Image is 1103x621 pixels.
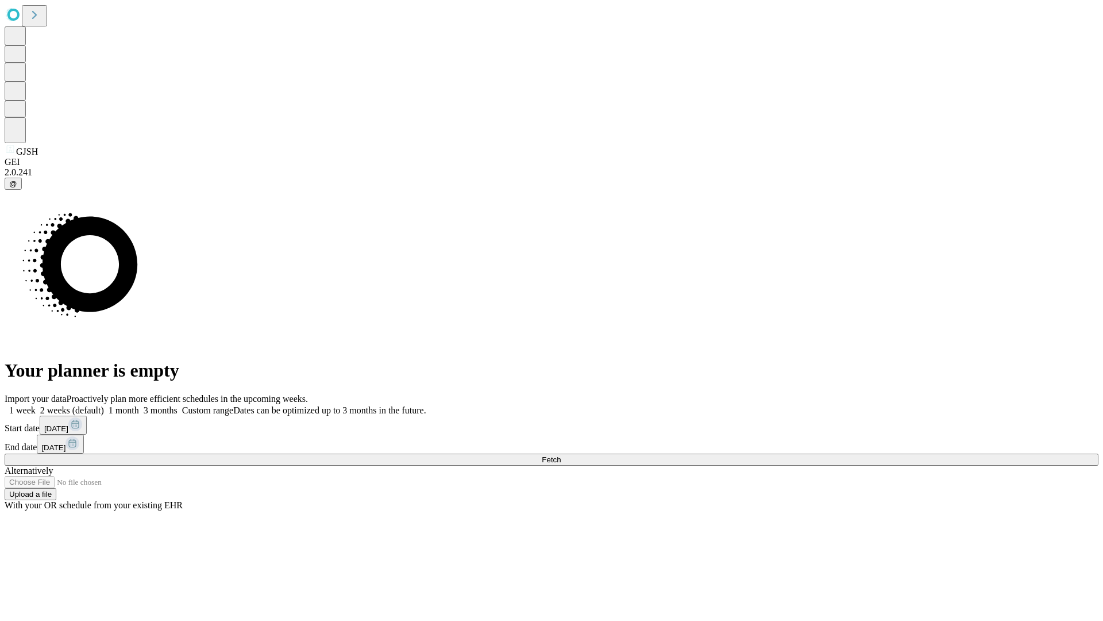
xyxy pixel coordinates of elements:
button: [DATE] [37,435,84,454]
span: @ [9,179,17,188]
span: Proactively plan more efficient schedules in the upcoming weeks. [67,394,308,404]
div: End date [5,435,1098,454]
span: 2 weeks (default) [40,405,104,415]
span: 1 week [9,405,36,415]
button: Fetch [5,454,1098,466]
span: [DATE] [41,443,65,452]
span: GJSH [16,147,38,156]
button: Upload a file [5,488,56,500]
h1: Your planner is empty [5,360,1098,381]
div: 2.0.241 [5,167,1098,178]
span: Custom range [182,405,233,415]
div: Start date [5,416,1098,435]
button: @ [5,178,22,190]
span: Alternatively [5,466,53,476]
span: 1 month [109,405,139,415]
button: [DATE] [40,416,87,435]
span: Fetch [542,455,561,464]
span: Dates can be optimized up to 3 months in the future. [233,405,426,415]
div: GEI [5,157,1098,167]
span: [DATE] [44,424,68,433]
span: Import your data [5,394,67,404]
span: With your OR schedule from your existing EHR [5,500,183,510]
span: 3 months [144,405,178,415]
